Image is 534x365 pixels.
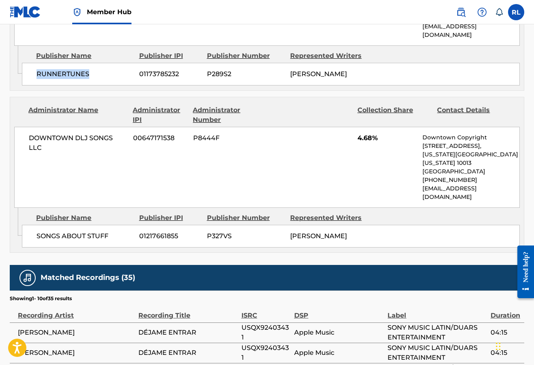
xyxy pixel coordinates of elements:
span: [PERSON_NAME] [290,70,347,78]
span: 00647171538 [133,133,187,143]
p: [EMAIL_ADDRESS][DOMAIN_NAME] [422,184,519,201]
div: DSP [294,302,384,320]
div: Recording Title [138,302,237,320]
div: Publisher Number [207,51,284,61]
img: MLC Logo [10,6,41,18]
div: Administrator Name [28,105,127,125]
span: DÉJAME ENTRAR [138,328,237,337]
div: ISRC [241,302,290,320]
span: USQX92403431 [241,343,290,363]
div: Notifications [495,8,503,16]
span: 01217661855 [139,231,201,241]
span: SONY MUSIC LATIN/DUARS ENTERTAINMENT [388,343,487,363]
span: RUNNERTUNES [37,69,133,79]
div: Administrator Number [193,105,267,125]
span: [PERSON_NAME] [18,328,134,337]
p: Showing 1 - 10 of 35 results [10,295,72,302]
iframe: Resource Center [511,238,534,305]
span: 4.68% [357,133,416,143]
div: Help [474,4,490,20]
span: P327VS [207,231,284,241]
span: SONGS ABOUT STUFF [37,231,133,241]
p: [US_STATE][GEOGRAPHIC_DATA][US_STATE] 10013 [422,150,519,167]
span: DÉJAME ENTRAR [138,348,237,358]
span: P8444F [193,133,267,143]
p: Downtown Copyright [422,133,519,142]
div: Represented Writers [290,213,368,223]
span: 01173785232 [139,69,201,79]
span: DOWNTOWN DLJ SONGS LLC [29,133,127,153]
span: Member Hub [87,7,131,17]
div: Label [388,302,487,320]
div: Publisher Name [36,213,133,223]
div: User Menu [508,4,524,20]
div: Represented Writers [290,51,368,61]
p: [EMAIL_ADDRESS][DOMAIN_NAME] [422,22,519,39]
p: [PHONE_NUMBER] [422,176,519,184]
span: USQX92403431 [241,323,290,342]
span: [PERSON_NAME] [290,232,347,240]
div: Duration [491,302,520,320]
iframe: Chat Widget [493,326,534,365]
span: Apple Music [294,348,384,358]
img: Top Rightsholder [72,7,82,17]
div: Contact Details [437,105,511,125]
a: Public Search [453,4,469,20]
span: 04:15 [491,348,520,358]
span: [PERSON_NAME] [18,348,134,358]
img: Matched Recordings [23,273,32,283]
p: [GEOGRAPHIC_DATA] [422,167,519,176]
img: search [456,7,466,17]
h5: Matched Recordings (35) [41,273,135,282]
div: Publisher IPI [139,51,201,61]
div: Publisher Number [207,213,284,223]
div: Publisher Name [36,51,133,61]
img: help [477,7,487,17]
p: [STREET_ADDRESS], [422,142,519,150]
div: Drag [496,334,501,359]
span: 04:15 [491,328,520,337]
span: SONY MUSIC LATIN/DUARS ENTERTAINMENT [388,323,487,342]
div: Recording Artist [18,302,134,320]
span: P289S2 [207,69,284,79]
div: Publisher IPI [139,213,201,223]
div: Administrator IPI [133,105,187,125]
div: Collection Share [357,105,431,125]
span: Apple Music [294,328,384,337]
